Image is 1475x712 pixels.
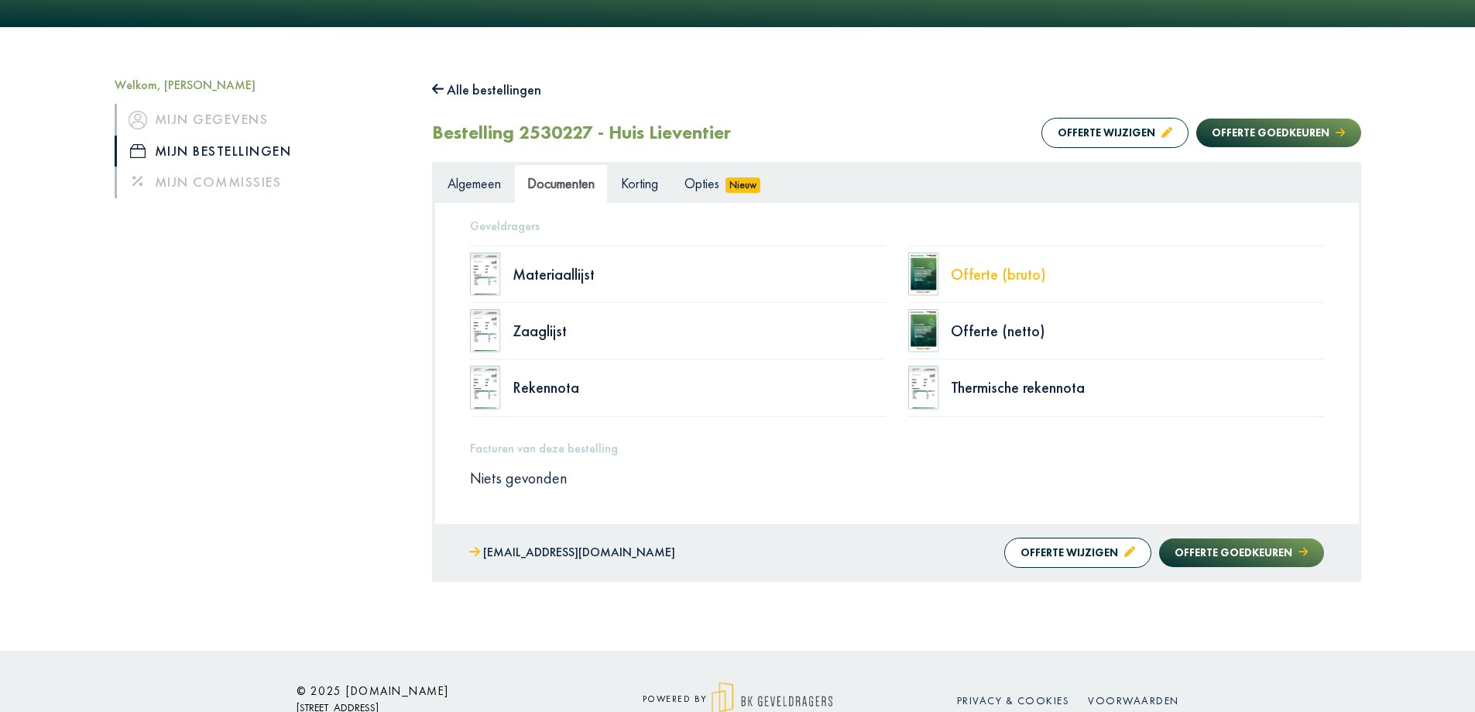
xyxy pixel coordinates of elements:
a: Voorwaarden [1088,693,1179,707]
img: doc [470,253,501,296]
img: doc [908,253,939,296]
div: Offerte (bruto) [951,267,1324,282]
div: Zaaglijst [513,323,886,339]
button: Offerte goedkeuren [1196,119,1360,147]
a: Privacy & cookies [957,693,1070,707]
h5: Geveldragers [470,218,1324,233]
a: iconMijn bestellingen [115,136,409,167]
img: doc [470,309,501,353]
img: doc [908,366,939,409]
button: Alle bestellingen [432,77,542,102]
button: Offerte wijzigen [1004,538,1151,568]
button: Offerte goedkeuren [1159,538,1323,567]
div: Materiaallijst [513,267,886,282]
div: Rekennota [513,380,886,395]
span: Opties [684,174,719,192]
a: [EMAIL_ADDRESS][DOMAIN_NAME] [469,542,675,564]
img: icon [129,111,147,129]
img: doc [470,366,501,409]
a: iconMijn gegevens [115,104,409,135]
div: Offerte (netto) [951,323,1324,339]
a: Mijn commissies [115,167,409,198]
span: Nieuw [725,177,761,193]
span: Documenten [527,174,595,192]
h2: Bestelling 2530227 - Huis Lieventier [432,122,731,144]
h6: © 2025 [DOMAIN_NAME] [297,684,575,698]
ul: Tabs [434,164,1359,202]
div: Thermische rekennota [951,380,1324,395]
img: icon [130,144,146,158]
button: Offerte wijzigen [1041,118,1189,148]
h5: Welkom, [PERSON_NAME] [115,77,409,92]
span: Algemeen [448,174,501,192]
span: Korting [621,174,658,192]
div: Niets gevonden [458,468,1336,488]
img: doc [908,309,939,353]
h5: Facturen van deze bestelling [470,441,1324,456]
